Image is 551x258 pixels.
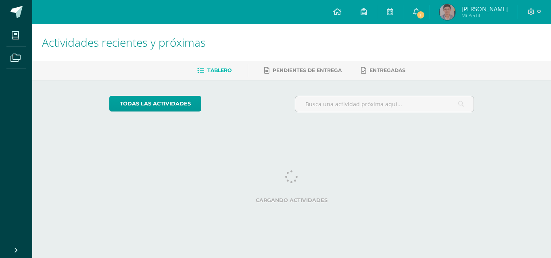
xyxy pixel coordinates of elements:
[197,64,232,77] a: Tablero
[461,12,508,19] span: Mi Perfil
[416,10,425,19] span: 1
[361,64,405,77] a: Entregadas
[207,67,232,73] span: Tablero
[369,67,405,73] span: Entregadas
[461,5,508,13] span: [PERSON_NAME]
[295,96,474,112] input: Busca una actividad próxima aquí...
[273,67,342,73] span: Pendientes de entrega
[42,35,206,50] span: Actividades recientes y próximas
[109,197,474,203] label: Cargando actividades
[109,96,201,111] a: todas las Actividades
[439,4,455,20] img: 9ccb69e3c28bfc63e59a54b2b2b28f1c.png
[264,64,342,77] a: Pendientes de entrega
